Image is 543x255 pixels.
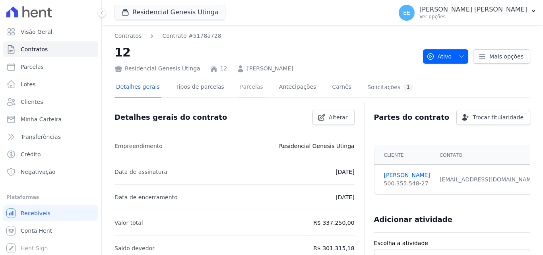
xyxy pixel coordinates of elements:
a: 12 [220,64,227,73]
nav: Breadcrumb [114,32,221,40]
div: 500.355.548-27 [384,179,430,188]
p: Residencial Genesis Utinga [279,141,355,151]
span: Alterar [329,113,348,121]
span: Ativo [427,49,452,64]
span: Lotes [21,80,36,88]
h3: Partes do contrato [374,113,450,122]
p: [DATE] [335,193,354,202]
p: Empreendimento [114,141,163,151]
span: Recebíveis [21,209,50,217]
div: Residencial Genesis Utinga [114,64,200,73]
a: Conta Hent [3,223,98,239]
label: Escolha a atividade [374,239,530,247]
nav: Breadcrumb [114,32,417,40]
span: Negativação [21,168,56,176]
a: Detalhes gerais [114,77,161,98]
div: [EMAIL_ADDRESS][DOMAIN_NAME] [440,175,537,184]
h3: Adicionar atividade [374,215,452,224]
a: Parcelas [239,77,265,98]
p: Data de encerramento [114,193,178,202]
div: 1 [403,84,413,91]
a: Minha Carteira [3,111,98,127]
span: Crédito [21,150,41,158]
p: Data de assinatura [114,167,167,177]
a: Recebíveis [3,205,98,221]
p: Ver opções [419,14,527,20]
span: Transferências [21,133,61,141]
a: Tipos de parcelas [174,77,226,98]
span: Conta Hent [21,227,52,235]
a: Carnês [330,77,353,98]
p: R$ 337.250,00 [313,218,354,228]
a: Alterar [312,110,355,125]
a: Lotes [3,76,98,92]
h3: Detalhes gerais do contrato [114,113,227,122]
span: Parcelas [21,63,44,71]
span: Mais opções [489,53,524,60]
span: Visão Geral [21,28,52,36]
th: Cliente [374,146,435,165]
p: Valor total [114,218,143,228]
a: Parcelas [3,59,98,75]
a: Mais opções [473,49,530,64]
a: Crédito [3,146,98,162]
a: Visão Geral [3,24,98,40]
button: Ativo [423,49,469,64]
a: Solicitações1 [366,77,415,98]
a: Trocar titularidade [456,110,530,125]
button: Residencial Genesis Utinga [114,5,225,20]
a: Clientes [3,94,98,110]
a: Contratos [3,41,98,57]
p: [DATE] [335,167,354,177]
div: Plataformas [6,193,95,202]
a: Contratos [114,32,142,40]
a: Negativação [3,164,98,180]
a: Transferências [3,129,98,145]
a: Contrato #5178a728 [162,32,221,40]
span: Contratos [21,45,48,53]
span: Minha Carteira [21,115,62,123]
th: Contato [435,146,542,165]
div: Solicitações [367,84,413,91]
p: Saldo devedor [114,243,155,253]
h2: 12 [114,43,417,61]
button: EE [PERSON_NAME] [PERSON_NAME] Ver opções [392,2,543,24]
p: [PERSON_NAME] [PERSON_NAME] [419,6,527,14]
span: EE [403,10,410,16]
a: [PERSON_NAME] [384,171,430,179]
span: Clientes [21,98,43,106]
a: Antecipações [277,77,318,98]
a: [PERSON_NAME] [247,64,293,73]
span: Trocar titularidade [473,113,524,121]
p: R$ 301.315,18 [313,243,354,253]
